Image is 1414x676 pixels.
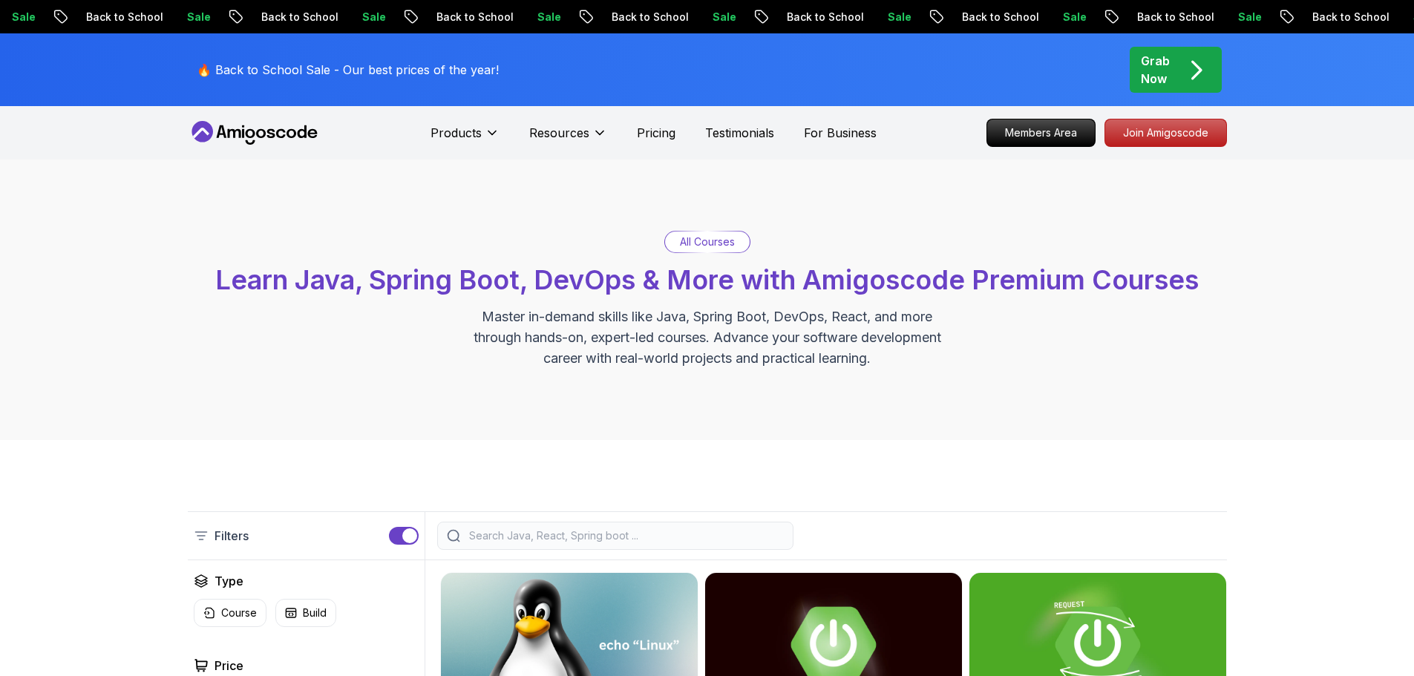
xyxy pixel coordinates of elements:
p: Course [221,606,257,620]
p: Members Area [987,119,1095,146]
p: Sale [868,10,916,24]
p: Sale [1044,10,1091,24]
p: Back to School [67,10,168,24]
button: Products [431,124,500,154]
p: Back to School [943,10,1044,24]
button: Build [275,599,336,627]
p: Sale [343,10,390,24]
button: Resources [529,124,607,154]
p: Sale [518,10,566,24]
p: Filters [215,527,249,545]
p: Grab Now [1141,52,1170,88]
a: Members Area [986,119,1096,147]
h2: Type [215,572,243,590]
p: Back to School [417,10,518,24]
a: For Business [804,124,877,142]
p: Back to School [592,10,693,24]
a: Join Amigoscode [1104,119,1227,147]
input: Search Java, React, Spring boot ... [466,528,784,543]
p: Back to School [242,10,343,24]
p: Products [431,124,482,142]
p: Join Amigoscode [1105,119,1226,146]
span: Learn Java, Spring Boot, DevOps & More with Amigoscode Premium Courses [215,263,1199,296]
p: Master in-demand skills like Java, Spring Boot, DevOps, React, and more through hands-on, expert-... [458,306,957,369]
p: All Courses [680,234,735,249]
a: Pricing [637,124,675,142]
h2: Price [215,657,243,675]
p: Sale [693,10,741,24]
button: Course [194,599,266,627]
p: Build [303,606,327,620]
p: Sale [1219,10,1266,24]
p: Back to School [1118,10,1219,24]
p: Back to School [767,10,868,24]
p: 🔥 Back to School Sale - Our best prices of the year! [197,61,499,79]
p: Sale [168,10,215,24]
p: Back to School [1293,10,1394,24]
a: Testimonials [705,124,774,142]
p: Resources [529,124,589,142]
